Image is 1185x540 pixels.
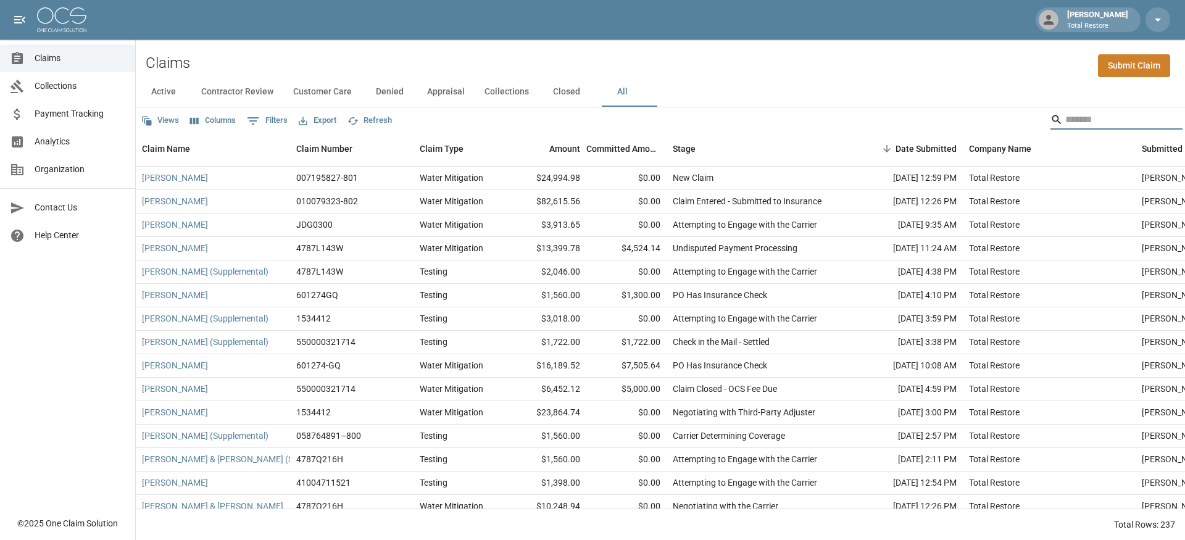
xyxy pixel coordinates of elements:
div: Total Restore [969,289,1020,301]
button: Contractor Review [191,77,283,107]
button: Denied [362,77,417,107]
button: Show filters [244,111,291,131]
div: dynamic tabs [136,77,1185,107]
div: $13,399.78 [506,237,586,260]
button: Closed [539,77,594,107]
div: Stage [673,131,696,166]
div: $1,722.00 [586,331,667,354]
div: Claim Name [136,131,290,166]
div: Total Restore [969,500,1020,512]
div: Water Mitigation [420,406,483,418]
div: Total Restore [969,242,1020,254]
a: Submit Claim [1098,54,1170,77]
a: [PERSON_NAME] [142,383,208,395]
div: Negotiating with the Carrier [673,500,778,512]
div: [DATE] 4:59 PM [852,378,963,401]
div: Testing [420,289,447,301]
a: [PERSON_NAME] (Supplemental) [142,430,268,442]
div: [DATE] 2:57 PM [852,425,963,448]
div: 007195827-801 [296,172,358,184]
div: [DATE] 3:59 PM [852,307,963,331]
div: [DATE] 11:24 AM [852,237,963,260]
div: $5,000.00 [586,378,667,401]
div: [DATE] 10:08 AM [852,354,963,378]
div: New Claim [673,172,713,184]
div: 550000321714 [296,383,355,395]
div: Water Mitigation [420,500,483,512]
div: Claim Number [290,131,414,166]
a: [PERSON_NAME] [142,289,208,301]
div: $4,524.14 [586,237,667,260]
button: Active [136,77,191,107]
div: 058764891–800 [296,430,361,442]
div: $16,189.52 [506,354,586,378]
div: PO Has Insurance Check [673,289,767,301]
div: [DATE] 9:35 AM [852,214,963,237]
div: $1,560.00 [506,425,586,448]
div: Water Mitigation [420,218,483,231]
button: Views [138,111,182,130]
div: Total Restore [969,312,1020,325]
a: [PERSON_NAME] [142,218,208,231]
div: [DATE] 12:59 PM [852,167,963,190]
div: [DATE] 4:38 PM [852,260,963,284]
p: Total Restore [1067,21,1128,31]
div: $0.00 [586,214,667,237]
div: $0.00 [586,401,667,425]
button: Select columns [187,111,239,130]
span: Claims [35,52,125,65]
div: Check in the Mail - Settled [673,336,770,348]
div: Total Restore [969,172,1020,184]
div: 41004711521 [296,476,351,489]
div: $7,505.64 [586,354,667,378]
div: Claim Closed - OCS Fee Due [673,383,777,395]
div: Water Mitigation [420,242,483,254]
div: [DATE] 4:10 PM [852,284,963,307]
a: [PERSON_NAME] (Supplemental) [142,336,268,348]
div: Total Rows: 237 [1114,518,1175,531]
button: Export [296,111,339,130]
div: 1534412 [296,406,331,418]
a: [PERSON_NAME] [142,172,208,184]
a: [PERSON_NAME] [142,406,208,418]
div: 4787L143W [296,242,343,254]
div: [DATE] 12:26 PM [852,495,963,518]
div: $2,046.00 [506,260,586,284]
div: Water Mitigation [420,383,483,395]
div: 550000321714 [296,336,355,348]
div: Negotiating with Third-Party Adjuster [673,406,815,418]
div: Company Name [969,131,1031,166]
button: Refresh [344,111,395,130]
div: Attempting to Engage with the Carrier [673,453,817,465]
div: $1,300.00 [586,284,667,307]
div: $82,615.56 [506,190,586,214]
div: Total Restore [969,430,1020,442]
div: 601274-GQ [296,359,341,372]
button: All [594,77,650,107]
div: 010079323-802 [296,195,358,207]
span: Collections [35,80,125,93]
div: 4787Q216H [296,500,343,512]
div: 601274GQ [296,289,338,301]
div: Total Restore [969,195,1020,207]
div: Company Name [963,131,1136,166]
div: Claim Number [296,131,352,166]
div: [DATE] 3:38 PM [852,331,963,354]
div: Committed Amount [586,131,660,166]
div: JDG0300 [296,218,333,231]
div: 4787Q216H [296,453,343,465]
div: Claim Entered - Submitted to Insurance [673,195,821,207]
div: $1,560.00 [506,284,586,307]
div: $24,994.98 [506,167,586,190]
div: $0.00 [586,471,667,495]
div: $3,018.00 [506,307,586,331]
div: Water Mitigation [420,172,483,184]
a: [PERSON_NAME] [142,476,208,489]
h2: Claims [146,54,190,72]
div: $0.00 [586,307,667,331]
span: Contact Us [35,201,125,214]
a: [PERSON_NAME] (Supplemental) [142,312,268,325]
div: Total Restore [969,453,1020,465]
div: Attempting to Engage with the Carrier [673,265,817,278]
div: Carrier Determining Coverage [673,430,785,442]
